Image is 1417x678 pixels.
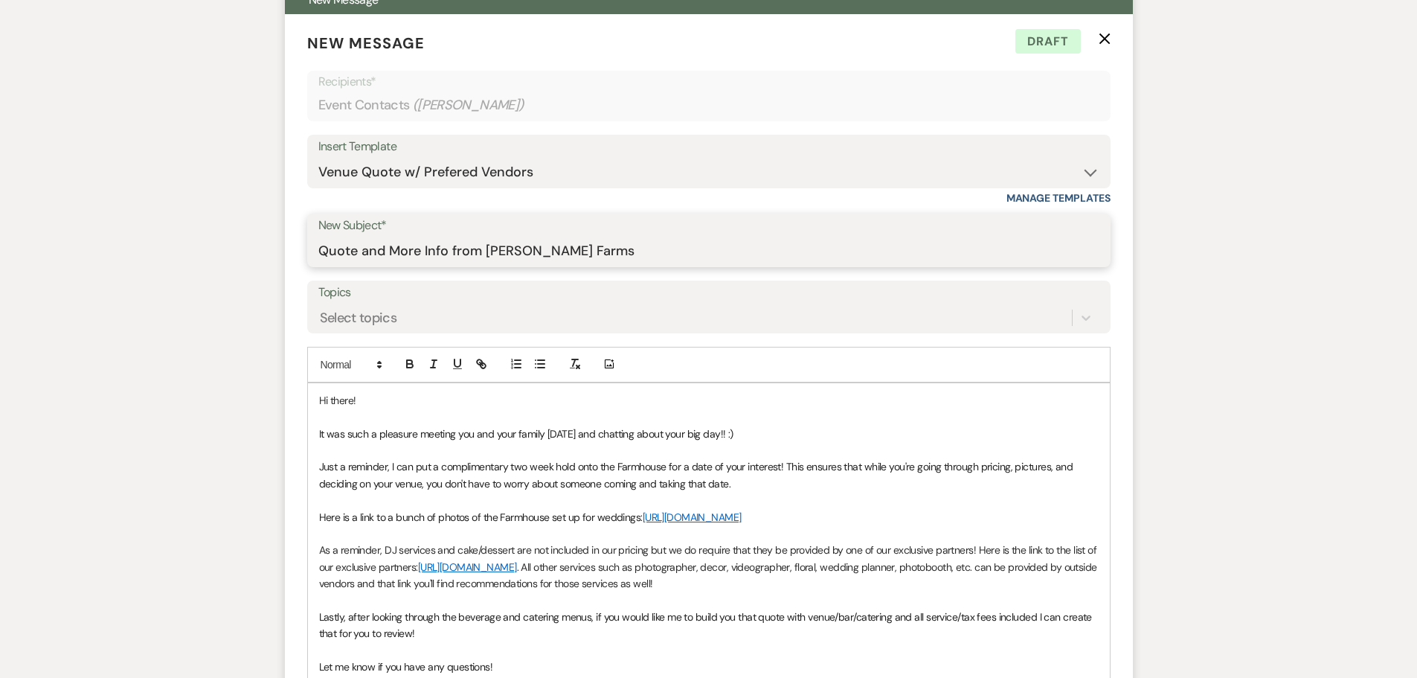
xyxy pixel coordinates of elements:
p: Recipients* [318,72,1099,92]
span: Lastly, after looking through the beverage and catering menus, if you would like me to build you ... [319,610,1095,640]
label: New Subject* [318,215,1099,237]
a: [URL][DOMAIN_NAME] [643,511,742,524]
a: [URL][DOMAIN_NAME] [418,560,517,574]
a: Manage Templates [1006,191,1111,205]
p: Hi there! [319,392,1099,409]
span: Here is a link to a bunch of photos of the Farmhouse set up for weddings: [319,511,643,524]
div: Event Contacts [318,91,1099,120]
span: Let me know if you have any questions! [319,660,493,674]
span: New Message [307,33,425,53]
span: Just a reminder, I can put a complimentary two week hold onto the Farmhouse for a date of your in... [319,460,1076,490]
p: As a reminder, DJ services and cake/dessert are not included in our pricing but we do require tha... [319,542,1099,592]
span: It was such a pleasure meeting you and your family [DATE] and chatting about your big day!! :) [319,427,733,441]
span: ( [PERSON_NAME] ) [413,95,524,115]
label: Topics [318,282,1099,304]
span: Draft [1015,29,1081,54]
div: Select topics [320,307,397,327]
div: Insert Template [318,136,1099,158]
